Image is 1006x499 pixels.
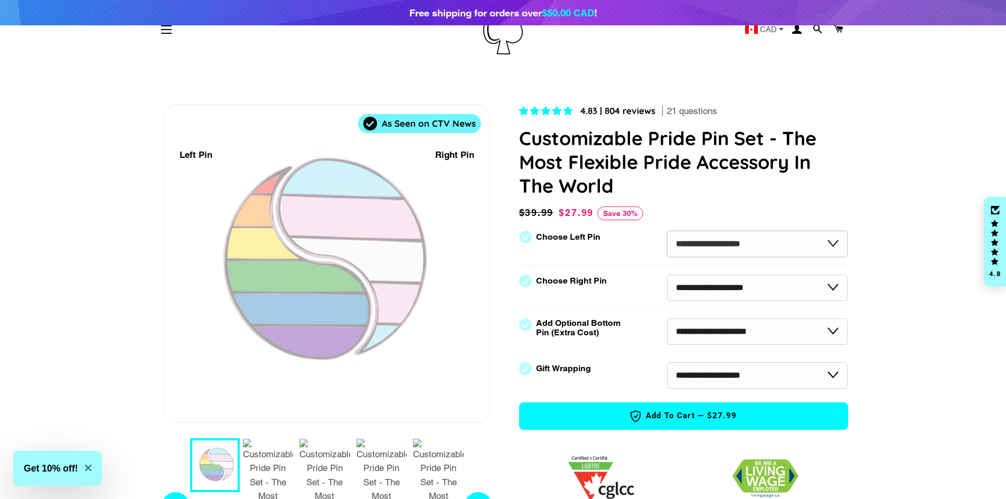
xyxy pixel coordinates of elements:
span: 4.83 stars [519,106,575,116]
span: Save 30% [597,206,643,220]
div: Free shipping for orders over ! [409,5,597,20]
div: Right Pin [435,148,474,162]
img: Pin-Ace [483,5,523,54]
label: Choose Right Pin [536,276,607,286]
div: 1 / 7 [164,105,490,422]
span: Add to Cart — [535,409,832,423]
label: Choose Left Pin [536,232,600,242]
div: 4.8 [989,270,1001,277]
span: 21 questions [667,105,717,118]
button: Add to Cart —$27.99 [519,402,848,430]
span: $39.99 [519,207,554,218]
span: $27.99 [559,207,594,218]
span: 4.83 | 804 reviews [580,105,655,116]
h1: Customizable Pride Pin Set - The Most Flexible Pride Accessory In The World [519,126,848,197]
span: CAD [760,25,777,33]
label: Gift Wrapping [536,364,591,373]
div: Click to open Judge.me floating reviews tab [984,197,1006,287]
img: 1706832627.png [732,459,798,498]
span: $27.99 [707,411,737,420]
label: Add Optional Bottom Pin (Extra Cost) [536,318,625,337]
span: $50.00 CAD [542,7,594,18]
button: 1 / 7 [190,438,240,492]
